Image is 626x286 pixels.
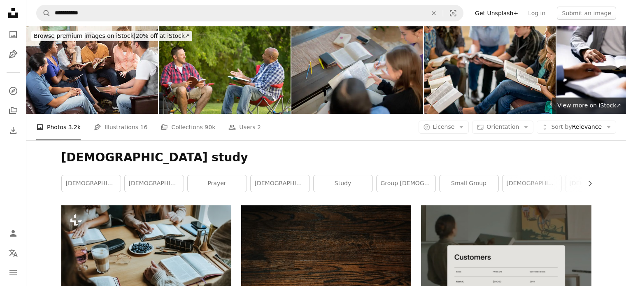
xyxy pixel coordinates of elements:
button: scroll list to the right [582,175,591,192]
span: Relevance [551,123,602,131]
a: Illustrations [5,46,21,63]
a: Log in [523,7,550,20]
a: prayer [188,175,247,192]
a: Illustrations 16 [94,114,147,140]
button: Language [5,245,21,261]
a: Collections 90k [161,114,215,140]
a: study [314,175,372,192]
a: Download History [5,122,21,139]
img: Study group [26,26,158,114]
a: Users 2 [228,114,261,140]
span: License [433,123,455,130]
button: Orientation [472,121,533,134]
button: Submit an image [557,7,616,20]
button: Clear [425,5,443,21]
a: [DEMOGRAPHIC_DATA] [251,175,310,192]
span: Sort by [551,123,572,130]
span: 20% off at iStock ↗ [34,33,190,39]
a: Browse premium images on iStock|20% off at iStock↗ [26,26,197,46]
a: Photos [5,26,21,43]
img: Studying the Bible [291,26,423,114]
span: 90k [205,123,215,132]
img: Multi-Ethnic group of friends talking [159,26,291,114]
span: 16 [140,123,148,132]
span: View more on iStock ↗ [557,102,621,109]
a: group [DEMOGRAPHIC_DATA] study [377,175,435,192]
button: License [419,121,469,134]
a: small group [440,175,498,192]
button: Menu [5,265,21,281]
a: a group of people sitting around a wooden table [61,258,231,265]
a: Collections [5,102,21,119]
button: Search Unsplash [37,5,51,21]
form: Find visuals sitewide [36,5,463,21]
a: [DEMOGRAPHIC_DATA] study group [62,175,121,192]
a: Explore [5,83,21,99]
a: [DEMOGRAPHIC_DATA] verse [565,175,624,192]
a: View more on iStock↗ [552,98,626,114]
span: 2 [257,123,261,132]
a: [DEMOGRAPHIC_DATA] [125,175,184,192]
img: Bible Study [424,26,556,114]
a: [DEMOGRAPHIC_DATA] [503,175,561,192]
a: Log in / Sign up [5,225,21,242]
button: Sort byRelevance [537,121,616,134]
span: Browse premium images on iStock | [34,33,135,39]
span: Orientation [486,123,519,130]
button: Visual search [443,5,463,21]
h1: [DEMOGRAPHIC_DATA] study [61,150,591,165]
a: Get Unsplash+ [470,7,523,20]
